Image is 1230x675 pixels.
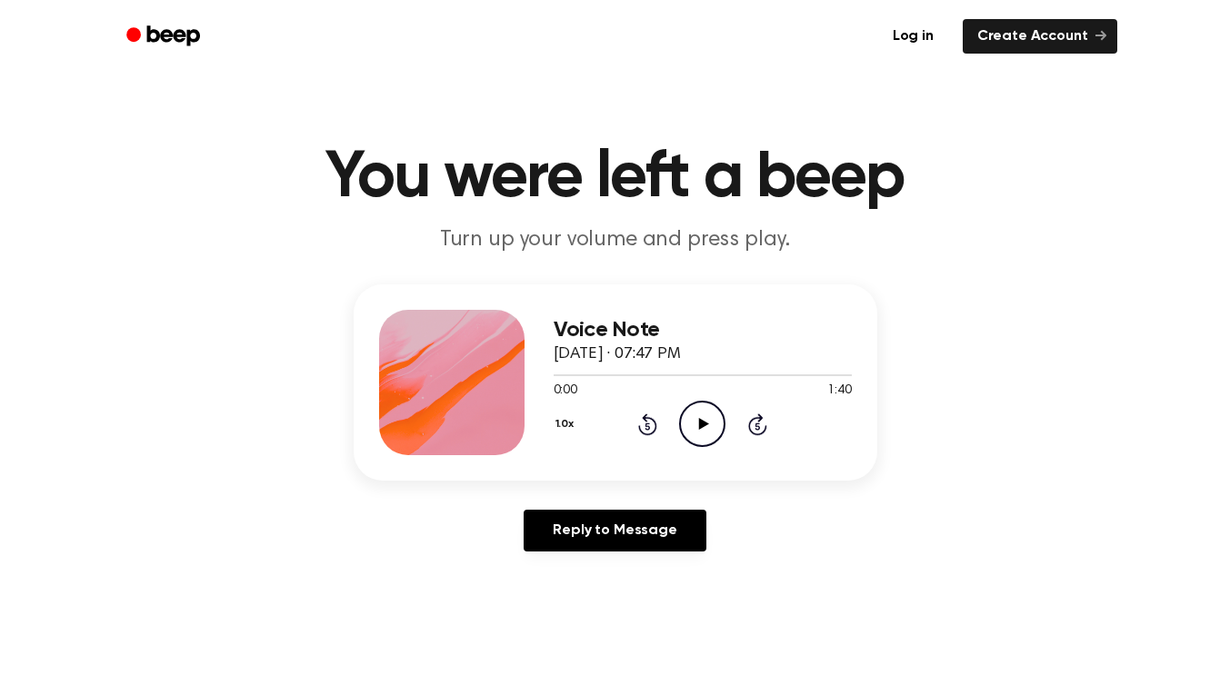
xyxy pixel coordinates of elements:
a: Reply to Message [524,510,705,551]
span: 0:00 [554,382,577,401]
a: Create Account [963,19,1117,54]
a: Beep [114,19,216,55]
a: Log in [875,15,952,57]
p: Turn up your volume and press play. [266,225,965,255]
span: 1:40 [827,382,851,401]
h1: You were left a beep [150,145,1081,211]
h3: Voice Note [554,318,852,342]
span: [DATE] · 07:47 PM [554,346,681,362]
button: 1.0x [554,409,581,440]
